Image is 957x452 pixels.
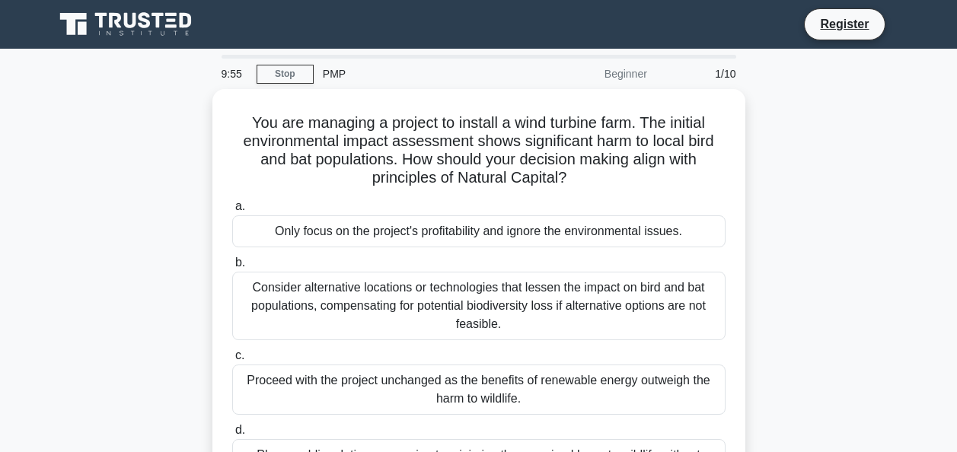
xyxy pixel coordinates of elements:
div: 1/10 [656,59,745,89]
a: Stop [257,65,314,84]
div: Only focus on the project's profitability and ignore the environmental issues. [232,215,726,247]
h5: You are managing a project to install a wind turbine farm. The initial environmental impact asses... [231,113,727,188]
a: Register [811,14,878,33]
span: b. [235,256,245,269]
div: PMP [314,59,523,89]
span: c. [235,349,244,361]
span: d. [235,423,245,436]
span: a. [235,199,245,212]
div: 9:55 [212,59,257,89]
div: Proceed with the project unchanged as the benefits of renewable energy outweigh the harm to wildl... [232,364,726,415]
div: Beginner [523,59,656,89]
div: Consider alternative locations or technologies that lessen the impact on bird and bat populations... [232,272,726,340]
